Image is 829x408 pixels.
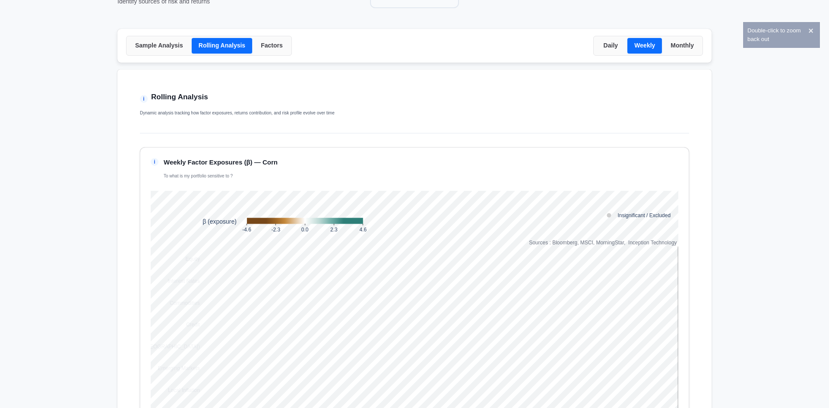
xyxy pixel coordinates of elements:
[254,38,290,54] button: Factors
[192,38,252,54] button: Rolling Analysis
[151,158,158,166] span: i
[164,174,278,179] p: To what is my portfolio sensitive to ?
[151,92,208,102] h2: Rolling Analysis
[164,158,278,167] p: Weekly Factor Exposures (β) — Corn
[128,38,190,54] button: Sample Analysis
[806,26,816,35] button: ×
[140,95,148,103] span: tip_icon_section_rolling
[595,38,626,54] button: Daily
[140,111,399,116] p: Dynamic analysis tracking how factor exposures, returns contribution, and risk profile evolve ove...
[664,38,701,54] button: Monthly
[627,38,662,54] button: Weekly
[747,27,801,42] span: Double-click to zoom back out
